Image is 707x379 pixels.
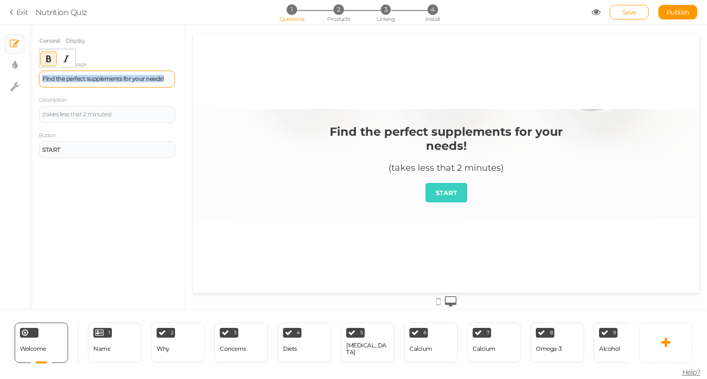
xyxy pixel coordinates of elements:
[88,323,141,363] div: 1 Name
[316,4,361,15] li: 2 Products
[410,4,455,15] li: 4 Install
[39,132,55,139] label: Button
[381,4,391,15] span: 3
[427,4,438,15] span: 4
[599,345,620,352] div: Alcohol
[137,90,370,119] strong: Find the perfect supplements for your needs!
[278,323,331,363] div: 4 Diets
[424,330,426,335] span: 6
[195,128,311,139] div: (takes less that 2 minutes)
[467,323,521,363] div: 7 Calcium
[610,5,649,19] div: Save
[473,345,495,352] div: Calcium
[286,4,297,15] span: 1
[243,155,264,162] strong: START
[280,16,304,22] span: Questions
[341,323,394,363] div: 5 [MEDICAL_DATA]
[334,4,344,15] span: 2
[404,323,458,363] div: 6 Calcium
[487,330,490,335] span: 7
[530,323,584,363] div: 8 Omega-3
[297,330,300,335] span: 4
[20,345,46,352] span: Welcome
[377,16,394,22] span: Linking
[409,345,432,352] div: Calcium
[42,146,60,153] strong: START
[39,32,60,50] a: General
[220,345,246,352] div: Concerns
[622,8,636,16] span: Save
[108,330,110,335] span: 1
[151,323,205,363] div: 2 Why
[39,61,87,68] label: Welcome message
[39,97,67,104] label: Description
[234,330,237,335] span: 3
[40,52,57,66] div: Bold
[667,8,689,16] span: Publish
[42,75,163,82] strong: Find the perfect supplements for your needs!
[35,6,87,18] div: Nutrition Quiz
[214,323,268,363] div: 3 Concerns
[171,330,174,335] span: 2
[327,16,350,22] span: Products
[269,4,314,15] li: 1 Questions
[360,330,363,335] span: 5
[682,368,701,377] span: Help?
[283,345,297,352] div: Diets
[65,32,86,50] a: Display
[346,342,389,356] div: [MEDICAL_DATA]
[425,16,440,22] span: Install
[42,111,172,117] div: (takes less that 2 minutes)
[157,345,170,352] div: Why
[15,323,68,363] div: Welcome
[363,4,408,15] li: 3 Linking
[536,345,562,352] div: Omega-3
[613,330,616,335] span: 9
[550,330,553,335] span: 8
[58,52,74,66] div: Italic
[10,7,28,17] a: Exit
[594,323,647,363] div: 9 Alcohol
[93,345,110,352] div: Name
